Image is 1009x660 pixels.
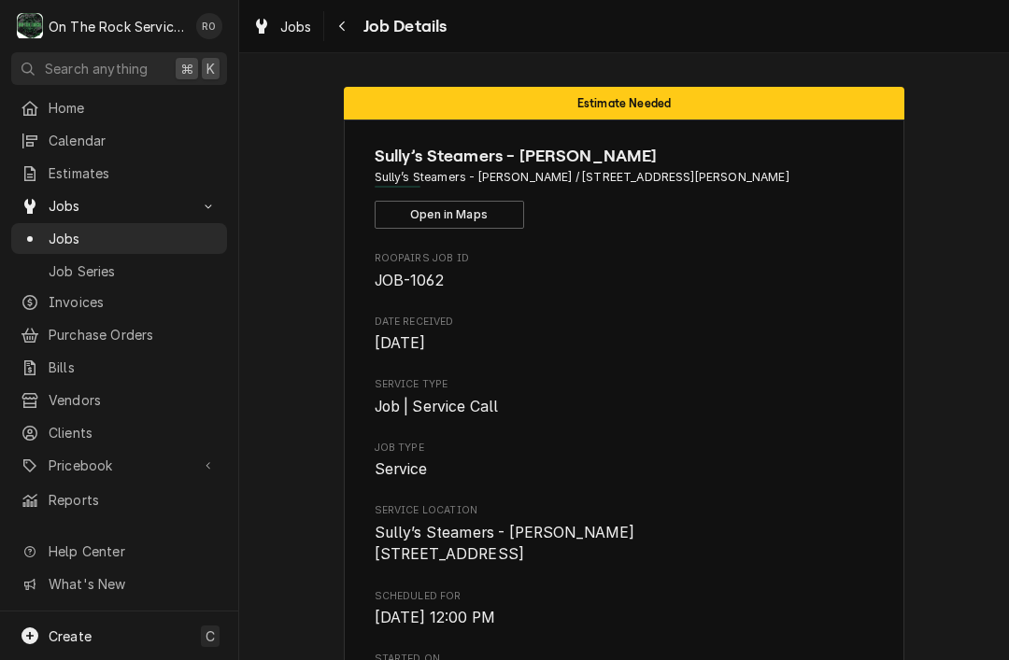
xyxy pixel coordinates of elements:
span: C [206,626,215,646]
span: Address [375,169,874,186]
span: Create [49,628,92,644]
span: Home [49,98,218,118]
div: Service Location [375,503,874,566]
span: [DATE] 12:00 PM [375,609,495,626]
a: Jobs [245,11,320,42]
button: Search anything⌘K [11,52,227,85]
div: Scheduled For [375,589,874,629]
div: On The Rock Services's Avatar [17,13,43,39]
span: Job Type [375,441,874,456]
span: Invoices [49,292,218,312]
button: Open in Maps [375,201,524,229]
span: Jobs [49,196,190,216]
a: Vendors [11,385,227,415]
a: Job Series [11,256,227,287]
div: O [17,13,43,39]
span: What's New [49,574,216,594]
a: Invoices [11,287,227,317]
span: ⌘ [180,59,193,78]
a: Go to Pricebook [11,450,227,481]
span: Job Type [375,458,874,481]
div: RO [196,13,222,39]
span: Service Type [375,396,874,418]
span: Calendar [49,131,218,150]
span: Scheduled For [375,607,874,629]
span: Estimate Needed [577,97,671,109]
a: Clients [11,417,227,448]
span: Service Location [375,503,874,518]
span: JOB-1062 [375,272,444,289]
button: Navigate back [328,11,358,41]
div: Job Type [375,441,874,481]
span: Purchase Orders [49,325,218,344]
a: Home [11,92,227,123]
a: Go to Help Center [11,536,227,567]
span: Name [375,144,874,169]
span: Service Location [375,522,874,566]
span: Estimates [49,163,218,183]
span: Search anything [45,59,148,78]
span: Vendors [49,390,218,410]
div: Date Received [375,315,874,355]
span: Date Received [375,315,874,330]
span: Service Type [375,377,874,392]
span: Job Series [49,261,218,281]
span: Bills [49,358,218,377]
a: Jobs [11,223,227,254]
a: Bills [11,352,227,383]
div: On The Rock Services [49,17,186,36]
span: Jobs [280,17,312,36]
span: Clients [49,423,218,442]
span: Scheduled For [375,589,874,604]
a: Estimates [11,158,227,189]
span: Sully’s Steamers - [PERSON_NAME] [STREET_ADDRESS] [375,524,635,564]
span: K [206,59,215,78]
span: Date Received [375,332,874,355]
a: Calendar [11,125,227,156]
span: Help Center [49,541,216,561]
div: Status [344,87,904,119]
span: Service [375,460,428,478]
span: Jobs [49,229,218,248]
span: Reports [49,490,218,510]
span: Pricebook [49,456,190,475]
a: Go to Jobs [11,190,227,221]
div: Client Information [375,144,874,229]
a: Go to What's New [11,569,227,599]
span: [DATE] [375,334,426,352]
span: Roopairs Job ID [375,251,874,266]
span: Roopairs Job ID [375,270,874,292]
div: Roopairs Job ID [375,251,874,291]
span: Job Details [358,14,448,39]
a: Reports [11,484,227,515]
a: Purchase Orders [11,319,227,350]
div: Service Type [375,377,874,417]
div: Rich Ortega's Avatar [196,13,222,39]
span: Job | Service Call [375,398,499,415]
